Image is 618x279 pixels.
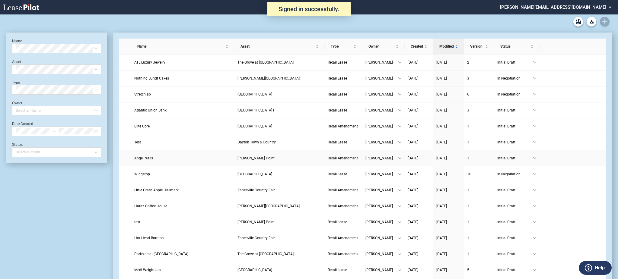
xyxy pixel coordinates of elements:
[134,124,150,128] span: Elite Core
[134,187,231,193] a: Little Green Apple Hallmark
[328,220,347,224] span: Retail Lease
[328,172,347,176] span: Retail Lease
[134,75,231,81] a: Nothing Bundt Cakes
[436,76,447,80] span: [DATE]
[134,107,231,113] a: Atlantic Union Bank
[398,268,402,272] span: down
[467,251,491,257] a: 1
[237,171,322,177] a: [GEOGRAPHIC_DATA]
[328,92,347,96] span: Retail Lease
[237,220,275,224] span: Hanes Point
[467,156,469,160] span: 1
[497,171,533,177] span: In Negotiation
[134,267,231,273] a: Medi-Weightloss
[365,267,398,273] span: [PERSON_NAME]
[497,107,533,113] span: Initial Draft
[408,140,418,144] span: [DATE]
[408,188,418,192] span: [DATE]
[408,267,430,273] a: [DATE]
[328,203,359,209] a: Retail Amendment
[237,156,275,160] span: Hanes Point
[436,220,447,224] span: [DATE]
[467,123,491,129] a: 1
[237,108,274,112] span: Park West Village I
[533,108,537,112] span: down
[533,236,537,240] span: down
[398,108,402,112] span: down
[585,17,598,27] md-menu: Download Blank Form List
[467,107,491,113] a: 3
[398,140,402,144] span: down
[436,219,461,225] a: [DATE]
[365,139,398,145] span: [PERSON_NAME]
[467,75,491,81] a: 3
[408,203,430,209] a: [DATE]
[436,123,461,129] a: [DATE]
[436,172,447,176] span: [DATE]
[433,39,464,55] th: Modified
[467,236,469,240] span: 1
[497,75,533,81] span: In Negotiation
[497,187,533,193] span: Initial Draft
[328,187,359,193] a: Retail Amendment
[237,107,322,113] a: [GEOGRAPHIC_DATA] I
[467,60,469,64] span: 2
[408,220,418,224] span: [DATE]
[408,155,430,161] a: [DATE]
[408,172,418,176] span: [DATE]
[12,143,23,147] label: Status
[408,123,430,129] a: [DATE]
[134,219,231,225] a: test
[134,123,231,129] a: Elite Core
[237,172,272,176] span: Sawmill Square
[237,188,275,192] span: Zanesville Country Fair
[408,156,418,160] span: [DATE]
[237,59,322,65] a: The Grove at [GEOGRAPHIC_DATA]
[408,219,430,225] a: [DATE]
[134,172,150,176] span: Wingstop
[328,91,359,97] a: Retail Lease
[411,43,423,49] span: Created
[398,61,402,64] span: down
[497,251,533,257] span: Initial Draft
[237,139,322,145] a: Dayton Town & Country
[398,188,402,192] span: down
[408,171,430,177] a: [DATE]
[134,236,164,240] span: Hot Head Burritos
[52,129,56,133] span: swap-right
[134,155,231,161] a: Angel Nails
[365,59,398,65] span: [PERSON_NAME]
[533,61,537,64] span: down
[497,155,533,161] span: Initial Draft
[237,76,300,80] span: Hartwell Village
[137,43,224,49] span: Name
[328,171,359,177] a: Retail Lease
[467,268,469,272] span: 5
[436,235,461,241] a: [DATE]
[467,220,469,224] span: 1
[467,203,491,209] a: 1
[12,80,20,85] label: Type
[467,235,491,241] a: 1
[408,268,418,272] span: [DATE]
[134,139,231,145] a: Test
[134,204,167,208] span: Haraz Coffee House
[134,171,231,177] a: Wingstop
[328,140,347,144] span: Retail Lease
[467,155,491,161] a: 1
[436,203,461,209] a: [DATE]
[436,251,461,257] a: [DATE]
[398,204,402,208] span: down
[398,77,402,80] span: down
[237,268,272,272] span: Stone Creek Village
[328,204,358,208] span: Retail Amendment
[368,43,394,49] span: Owner
[134,76,169,80] span: Nothing Bundt Cakes
[328,60,347,64] span: Retail Lease
[398,220,402,224] span: down
[467,187,491,193] a: 1
[408,59,430,65] a: [DATE]
[436,140,447,144] span: [DATE]
[436,59,461,65] a: [DATE]
[134,188,179,192] span: Little Green Apple Hallmark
